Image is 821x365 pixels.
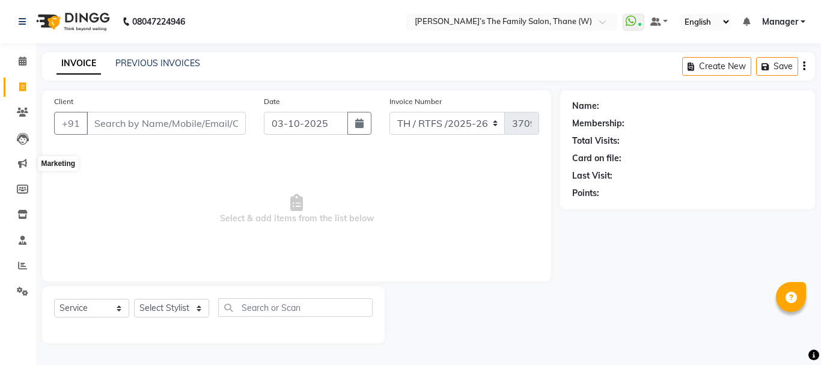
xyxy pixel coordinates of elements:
[87,112,246,135] input: Search by Name/Mobile/Email/Code
[572,100,599,112] div: Name:
[54,96,73,107] label: Client
[389,96,442,107] label: Invoice Number
[572,152,621,165] div: Card on file:
[115,58,200,69] a: PREVIOUS INVOICES
[572,187,599,200] div: Points:
[572,135,620,147] div: Total Visits:
[572,117,624,130] div: Membership:
[54,112,88,135] button: +91
[756,57,798,76] button: Save
[762,16,798,28] span: Manager
[264,96,280,107] label: Date
[572,170,612,182] div: Last Visit:
[31,5,113,38] img: logo
[132,5,185,38] b: 08047224946
[56,53,101,75] a: INVOICE
[218,298,373,317] input: Search or Scan
[682,57,751,76] button: Create New
[38,156,78,171] div: Marketing
[54,149,539,269] span: Select & add items from the list below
